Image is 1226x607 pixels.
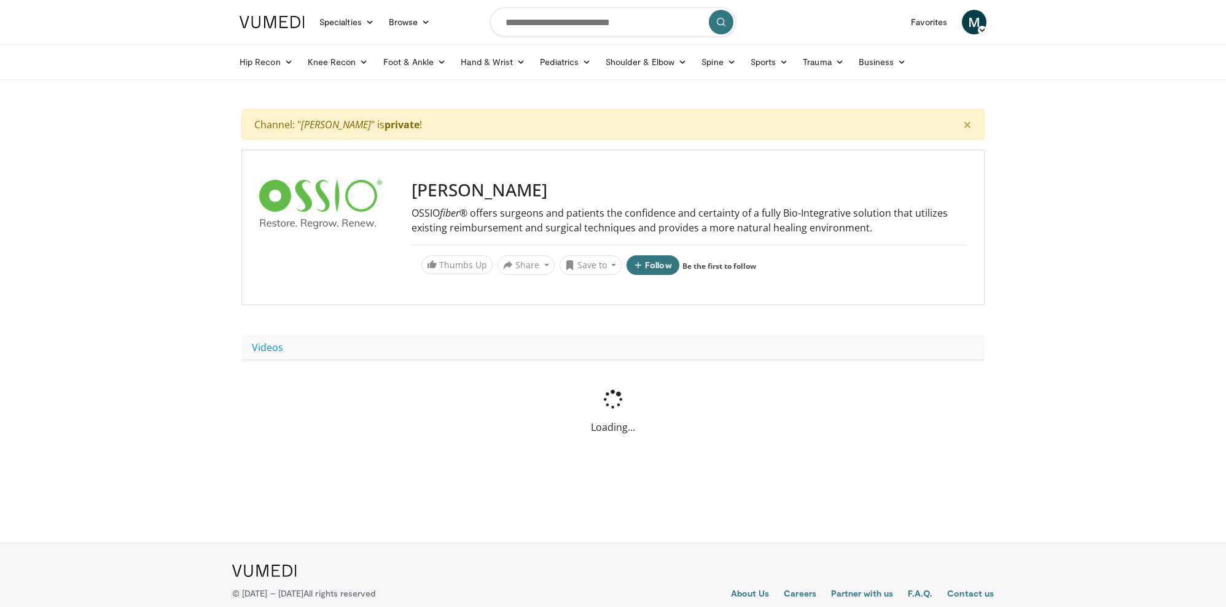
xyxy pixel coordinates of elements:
[241,109,985,140] div: Channel: " " is !
[240,16,305,28] img: VuMedi Logo
[962,10,986,34] a: M
[303,588,375,598] span: All rights reserved
[951,110,984,139] button: ×
[694,50,743,74] a: Spine
[682,261,756,271] a: Be the first to follow
[851,50,914,74] a: Business
[241,334,294,360] a: Videos
[385,118,420,131] strong: private
[421,255,493,274] a: Thumbs Up
[241,420,985,435] p: Loading...
[232,50,300,74] a: Hip Recon
[412,206,967,235] p: OSSIO ® offers surgeons and patients the confidence and certainty of a fully Bio-Integrative solu...
[440,206,459,220] em: fiber
[743,50,796,74] a: Sports
[412,180,967,201] h3: [PERSON_NAME]
[784,587,816,602] a: Careers
[831,587,893,602] a: Partner with us
[312,10,381,34] a: Specialties
[381,10,438,34] a: Browse
[301,118,371,131] i: [PERSON_NAME]
[533,50,598,74] a: Pediatrics
[232,587,376,600] p: © [DATE] – [DATE]
[731,587,770,602] a: About Us
[598,50,694,74] a: Shoulder & Elbow
[453,50,533,74] a: Hand & Wrist
[795,50,851,74] a: Trauma
[376,50,454,74] a: Foot & Ankle
[232,565,297,577] img: VuMedi Logo
[627,255,679,275] button: Follow
[904,10,955,34] a: Favorites
[498,255,555,275] button: Share
[947,587,994,602] a: Contact us
[908,587,932,602] a: F.A.Q.
[560,255,622,275] button: Save to
[490,7,736,37] input: Search topics, interventions
[300,50,376,74] a: Knee Recon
